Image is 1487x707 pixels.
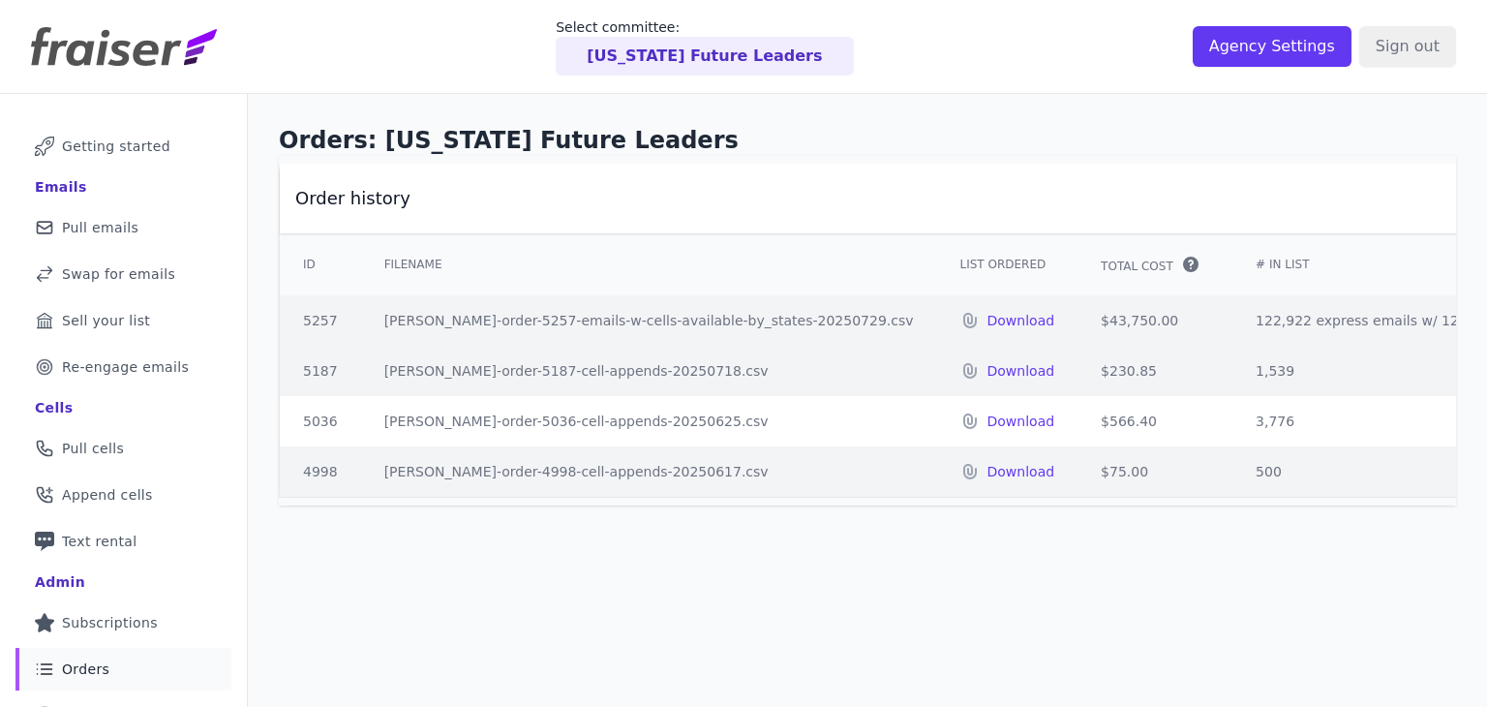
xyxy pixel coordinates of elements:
div: Admin [35,572,85,592]
span: Sell your list [62,311,150,330]
td: 5187 [280,346,361,396]
span: Getting started [62,137,170,156]
td: $230.85 [1077,346,1232,396]
th: List Ordered [937,233,1078,295]
a: Download [987,412,1055,431]
th: ID [280,233,361,295]
input: Agency Settings [1193,26,1351,67]
a: Swap for emails [15,253,231,295]
span: Subscriptions [62,613,158,632]
a: Append cells [15,474,231,516]
div: Emails [35,177,87,197]
span: Total Cost [1101,259,1173,274]
a: Sell your list [15,299,231,342]
span: Text rental [62,532,137,551]
a: Text rental [15,520,231,563]
span: Append cells [62,485,153,505]
span: Re-engage emails [62,357,189,377]
td: [PERSON_NAME]-order-5036-cell-appends-20250625.csv [361,396,937,446]
a: Subscriptions [15,601,231,644]
th: Filename [361,233,937,295]
p: Select committee: [556,17,853,37]
td: $75.00 [1077,446,1232,497]
td: [PERSON_NAME]-order-5257-emails-w-cells-available-by_states-20250729.csv [361,295,937,346]
input: Sign out [1359,26,1456,67]
a: Download [987,462,1055,481]
td: 4998 [280,446,361,497]
td: 5257 [280,295,361,346]
td: 5036 [280,396,361,446]
a: Download [987,311,1055,330]
a: Re-engage emails [15,346,231,388]
p: [US_STATE] Future Leaders [587,45,822,68]
span: Pull emails [62,218,138,237]
span: Pull cells [62,439,124,458]
a: Pull emails [15,206,231,249]
div: Cells [35,398,73,417]
a: Download [987,361,1055,381]
td: $43,750.00 [1077,295,1232,346]
a: Orders [15,648,231,691]
a: Getting started [15,125,231,168]
a: Select committee: [US_STATE] Future Leaders [556,17,853,76]
td: $566.40 [1077,396,1232,446]
td: [PERSON_NAME]-order-4998-cell-appends-20250617.csv [361,446,937,497]
span: Swap for emails [62,264,175,284]
h1: Orders: [US_STATE] Future Leaders [279,125,1456,156]
img: Fraiser Logo [31,27,217,66]
span: Orders [62,660,109,679]
a: Pull cells [15,427,231,470]
td: [PERSON_NAME]-order-5187-cell-appends-20250718.csv [361,346,937,396]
